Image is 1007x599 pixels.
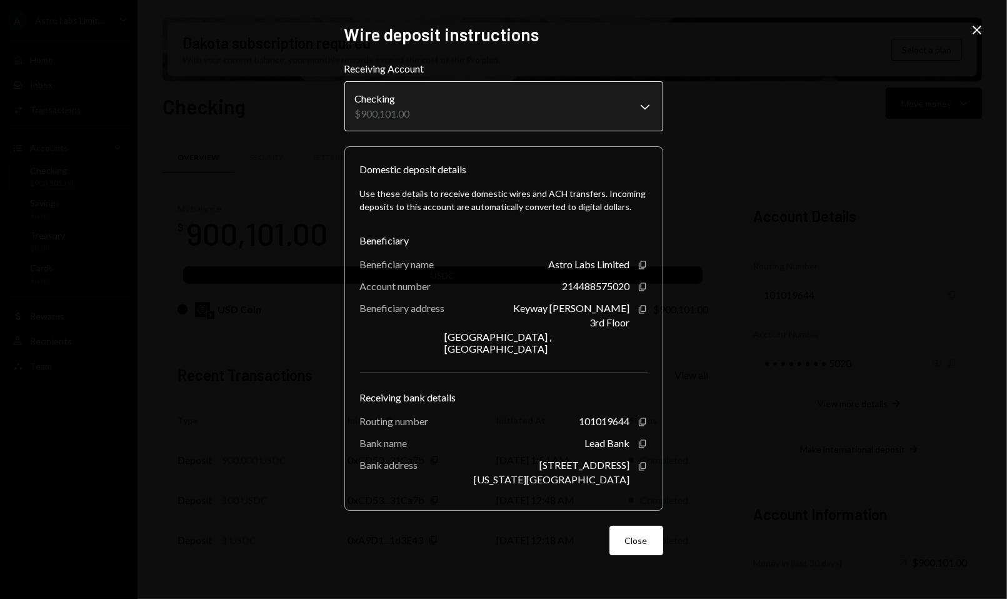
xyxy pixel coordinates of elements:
[360,280,431,292] div: Account number
[563,280,630,292] div: 214488575020
[360,258,434,270] div: Beneficiary name
[474,473,630,485] div: [US_STATE][GEOGRAPHIC_DATA]
[344,61,663,76] label: Receiving Account
[549,258,630,270] div: Astro Labs Limited
[590,316,630,328] div: 3rd Floor
[360,302,445,314] div: Beneficiary address
[514,302,630,314] div: Keyway [PERSON_NAME]
[360,437,408,449] div: Bank name
[360,415,429,427] div: Routing number
[360,390,648,405] div: Receiving bank details
[540,459,630,471] div: [STREET_ADDRESS]
[579,415,630,427] div: 101019644
[360,162,467,177] div: Domestic deposit details
[609,526,663,555] button: Close
[344,23,663,47] h2: Wire deposit instructions
[445,331,630,355] div: [GEOGRAPHIC_DATA] , [GEOGRAPHIC_DATA]
[360,459,418,471] div: Bank address
[585,437,630,449] div: Lead Bank
[360,187,648,213] div: Use these details to receive domestic wires and ACH transfers. Incoming deposits to this account ...
[344,81,663,131] button: Receiving Account
[360,233,648,248] div: Beneficiary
